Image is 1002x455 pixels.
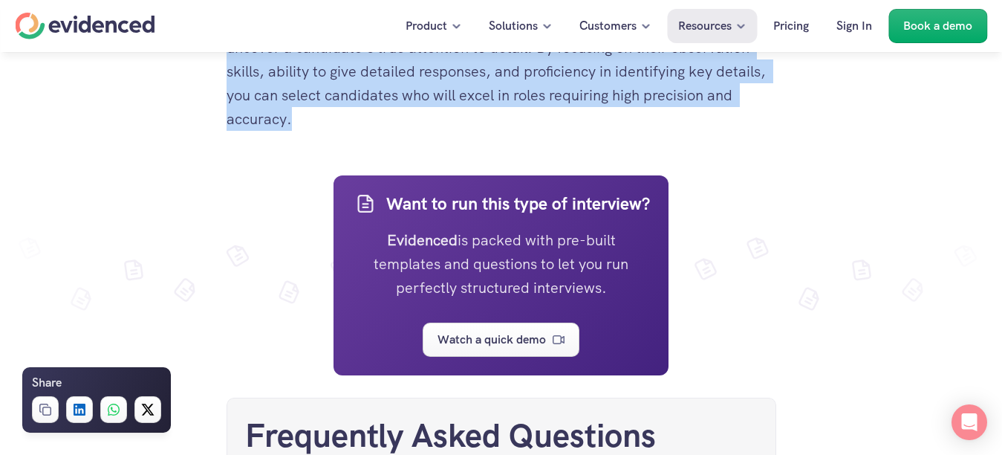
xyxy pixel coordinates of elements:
p: Customers [579,16,637,36]
p: Watch a quick demo [437,330,546,349]
p: Pricing [773,16,809,36]
a: Home [15,13,154,39]
strong: Evidenced [387,230,458,250]
p: Solutions [489,16,538,36]
p: Book a demo [903,16,972,36]
a: Book a demo [888,9,987,43]
p: is packed with pre-built templates and questions to let you run perfectly structured interviews. [352,228,650,300]
p: Resources [678,16,732,36]
a: Watch a quick demo [423,323,579,357]
a: Sign In [825,9,883,43]
p: Sign In [836,16,872,36]
p: Product [406,16,447,36]
h6: Share [32,373,62,393]
h4: Want to run this type of interview? [386,192,650,216]
a: Pricing [762,9,820,43]
div: Open Intercom Messenger [951,404,987,440]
